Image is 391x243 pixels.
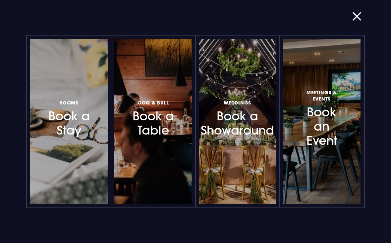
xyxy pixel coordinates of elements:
[131,99,176,138] h3: Book a Table
[299,89,344,102] span: Meetings & Events
[224,100,251,106] span: Weddings
[30,39,108,204] a: RoomsBook a Stay
[199,39,276,204] a: WeddingsBook a Showaround
[138,100,169,106] span: Coq & Bull
[283,39,361,204] a: Meetings & EventsBook an Event
[114,39,192,204] a: Coq & BullBook a Table
[299,88,344,148] h3: Book an Event
[46,99,91,138] h3: Book a Stay
[59,100,79,106] span: Rooms
[215,99,260,138] h3: Book a Showaround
